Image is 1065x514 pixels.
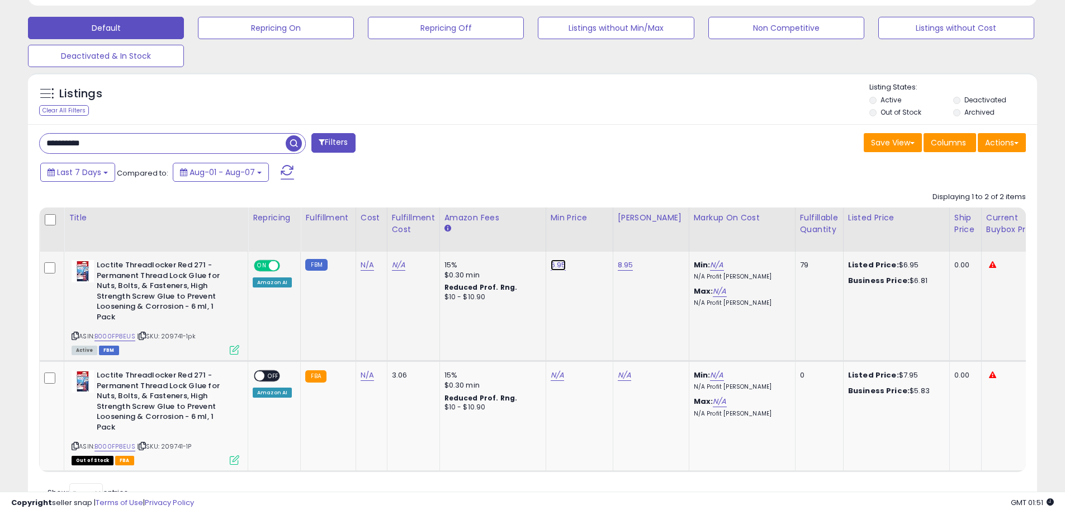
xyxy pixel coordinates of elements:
div: $0.30 min [444,380,537,390]
img: 41EpldpXP5L._SL40_.jpg [72,260,94,282]
div: $0.30 min [444,270,537,280]
p: N/A Profit [PERSON_NAME] [694,299,787,307]
b: Max: [694,396,713,407]
b: Business Price: [848,385,910,396]
button: Last 7 Days [40,163,115,182]
span: Aug-01 - Aug-07 [190,167,255,178]
small: FBA [305,370,326,383]
span: | SKU: 209741-1pk [137,332,196,341]
a: N/A [361,370,374,381]
div: 15% [444,370,537,380]
div: Current Buybox Price [986,212,1044,235]
div: [PERSON_NAME] [618,212,684,224]
span: OFF [264,371,282,381]
span: Last 7 Days [57,167,101,178]
p: N/A Profit [PERSON_NAME] [694,383,787,391]
button: Deactivated & In Stock [28,45,184,67]
b: Min: [694,260,711,270]
a: N/A [713,286,726,297]
span: Columns [931,137,966,148]
span: 2025-08-15 01:51 GMT [1011,497,1054,508]
b: Business Price: [848,275,910,286]
span: OFF [278,261,296,271]
a: N/A [392,260,405,271]
button: Repricing On [198,17,354,39]
div: Amazon Fees [444,212,541,224]
button: Repricing Off [368,17,524,39]
th: The percentage added to the cost of goods (COGS) that forms the calculator for Min & Max prices. [689,208,795,252]
h5: Listings [59,86,102,102]
div: 3.06 [392,370,431,380]
span: FBA [115,456,134,465]
p: N/A Profit [PERSON_NAME] [694,410,787,418]
a: N/A [551,370,564,381]
label: Out of Stock [881,107,921,117]
button: Listings without Min/Max [538,17,694,39]
a: Privacy Policy [145,497,194,508]
div: seller snap | | [11,498,194,508]
div: Amazon AI [253,277,292,287]
b: Max: [694,286,713,296]
button: Columns [924,133,976,152]
a: B000FP8EUS [94,332,135,341]
div: 0.00 [954,260,973,270]
strong: Copyright [11,497,52,508]
div: 0 [800,370,835,380]
button: Listings without Cost [878,17,1034,39]
div: Fulfillable Quantity [800,212,839,235]
button: Default [28,17,184,39]
div: $6.81 [848,276,941,286]
button: Filters [311,133,355,153]
div: $10 - $10.90 [444,403,537,412]
div: 79 [800,260,835,270]
label: Active [881,95,901,105]
p: N/A Profit [PERSON_NAME] [694,273,787,281]
div: Listed Price [848,212,945,224]
span: Show: entries [48,487,128,498]
button: Actions [978,133,1026,152]
div: 15% [444,260,537,270]
div: Repricing [253,212,296,224]
b: Listed Price: [848,370,899,380]
a: N/A [710,260,723,271]
span: Compared to: [117,168,168,178]
a: N/A [710,370,723,381]
div: 0.00 [954,370,973,380]
button: Aug-01 - Aug-07 [173,163,269,182]
div: Ship Price [954,212,977,235]
a: B000FP8EUS [94,442,135,451]
span: | SKU: 209741-1P [137,442,192,451]
img: 41EpldpXP5L._SL40_.jpg [72,370,94,393]
a: N/A [618,370,631,381]
div: Title [69,212,243,224]
button: Non Competitive [708,17,864,39]
div: Fulfillment [305,212,351,224]
a: 8.95 [618,260,633,271]
a: N/A [713,396,726,407]
b: Reduced Prof. Rng. [444,282,518,292]
div: Markup on Cost [694,212,791,224]
span: All listings that are currently out of stock and unavailable for purchase on Amazon [72,456,113,465]
label: Deactivated [964,95,1006,105]
div: Min Price [551,212,608,224]
div: Displaying 1 to 2 of 2 items [933,192,1026,202]
label: Archived [964,107,995,117]
span: FBM [99,346,119,355]
b: Reduced Prof. Rng. [444,393,518,403]
a: 6.95 [551,260,566,271]
a: N/A [361,260,374,271]
span: All listings currently available for purchase on Amazon [72,346,97,355]
small: FBM [305,259,327,271]
div: $5.83 [848,386,941,396]
div: Cost [361,212,382,224]
b: Loctite Threadlocker Red 271 - Permanent Thread Lock Glue for Nuts, Bolts, & Fasteners, High Stre... [97,260,233,325]
div: Amazon AI [253,388,292,398]
button: Save View [864,133,922,152]
div: $7.95 [848,370,941,380]
div: Fulfillment Cost [392,212,435,235]
b: Min: [694,370,711,380]
small: Amazon Fees. [444,224,451,234]
div: ASIN: [72,260,239,353]
p: Listing States: [869,82,1037,93]
span: ON [255,261,269,271]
